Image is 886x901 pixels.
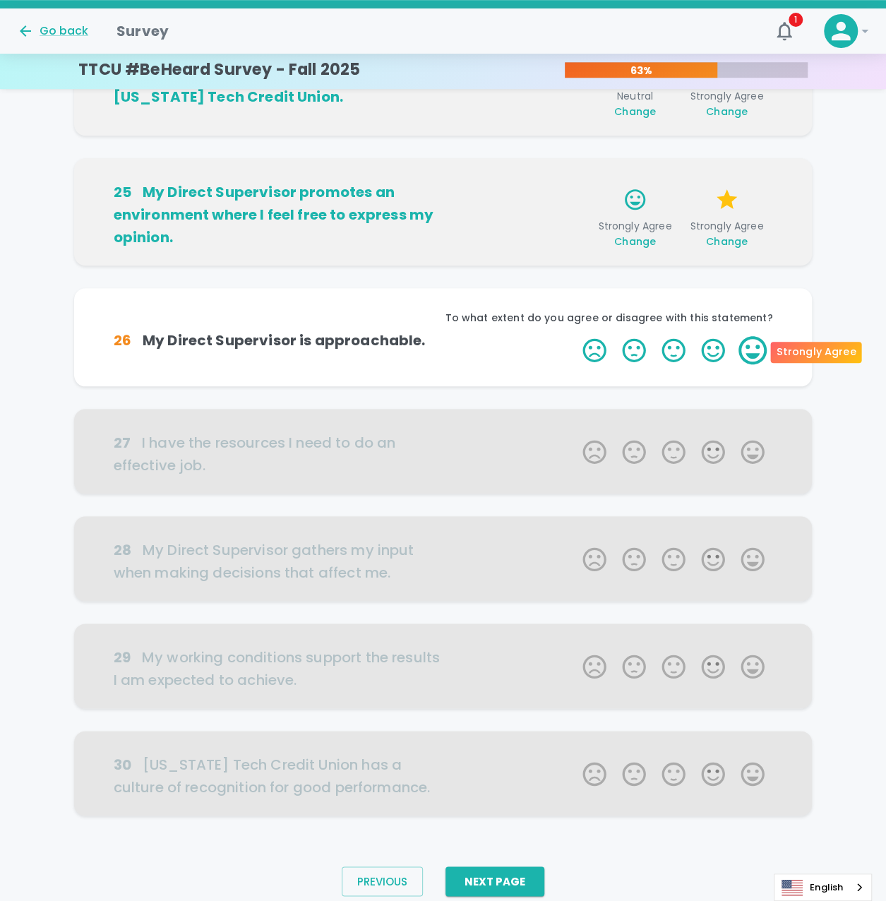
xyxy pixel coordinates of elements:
span: Strongly Agree [686,219,767,249]
span: Strongly Agree [686,89,767,119]
div: Strongly Agree [770,342,861,363]
span: Change [614,234,656,249]
button: Previous [342,866,423,896]
span: Change [614,105,656,119]
a: English [774,874,871,900]
p: To what extent do you agree or disagree with this statement? [443,311,773,325]
h6: My Direct Supervisor is approachable. [114,329,443,352]
span: Change [706,105,748,119]
h6: My Direct Supervisor promotes an environment where I feel free to express my opinion. [114,181,443,249]
div: Language [774,873,872,901]
div: 25 [114,181,131,203]
button: Next Page [445,866,544,896]
button: 1 [767,14,801,48]
span: Change [706,234,748,249]
span: Strongly Agree [594,219,675,249]
h1: Survey [116,20,169,42]
h4: TTCU #BeHeard Survey - Fall 2025 [78,60,360,80]
span: 1 [789,13,803,27]
div: 26 [114,329,131,352]
button: Go back [17,23,88,40]
span: Neutral [594,89,675,119]
p: 63% [565,64,718,78]
aside: Language selected: English [774,873,872,901]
